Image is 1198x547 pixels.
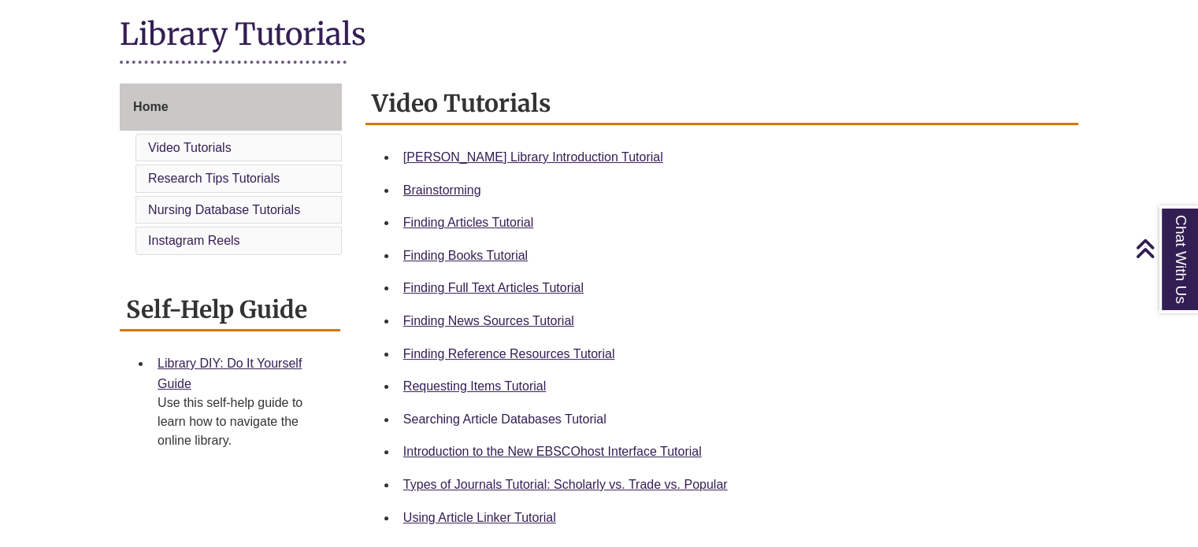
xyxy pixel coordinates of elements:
a: Back to Top [1135,238,1194,259]
a: Research Tips Tutorials [148,172,280,185]
a: Library DIY: Do It Yourself Guide [158,357,302,390]
a: Finding Articles Tutorial [403,216,533,229]
a: Requesting Items Tutorial [403,379,546,393]
a: Finding Books Tutorial [403,249,528,262]
a: Video Tutorials [148,141,232,154]
a: Brainstorming [403,183,481,197]
a: [PERSON_NAME] Library Introduction Tutorial [403,150,663,164]
a: Home [120,83,342,131]
a: Using Article Linker Tutorial [403,511,556,524]
span: Home [133,100,168,113]
a: Nursing Database Tutorials [148,203,300,216]
h2: Video Tutorials [365,83,1078,125]
div: Use this self-help guide to learn how to navigate the online library. [158,394,328,450]
h1: Library Tutorials [120,15,1078,57]
a: Types of Journals Tutorial: Scholarly vs. Trade vs. Popular [403,478,728,491]
a: Finding Full Text Articles Tutorial [403,281,584,294]
h2: Self-Help Guide [120,290,340,331]
a: Instagram Reels [148,234,240,247]
a: Introduction to the New EBSCOhost Interface Tutorial [403,445,702,458]
a: Searching Article Databases Tutorial [403,412,606,426]
div: Guide Page Menu [120,83,342,258]
a: Finding Reference Resources Tutorial [403,347,615,360]
a: Finding News Sources Tutorial [403,314,574,327]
